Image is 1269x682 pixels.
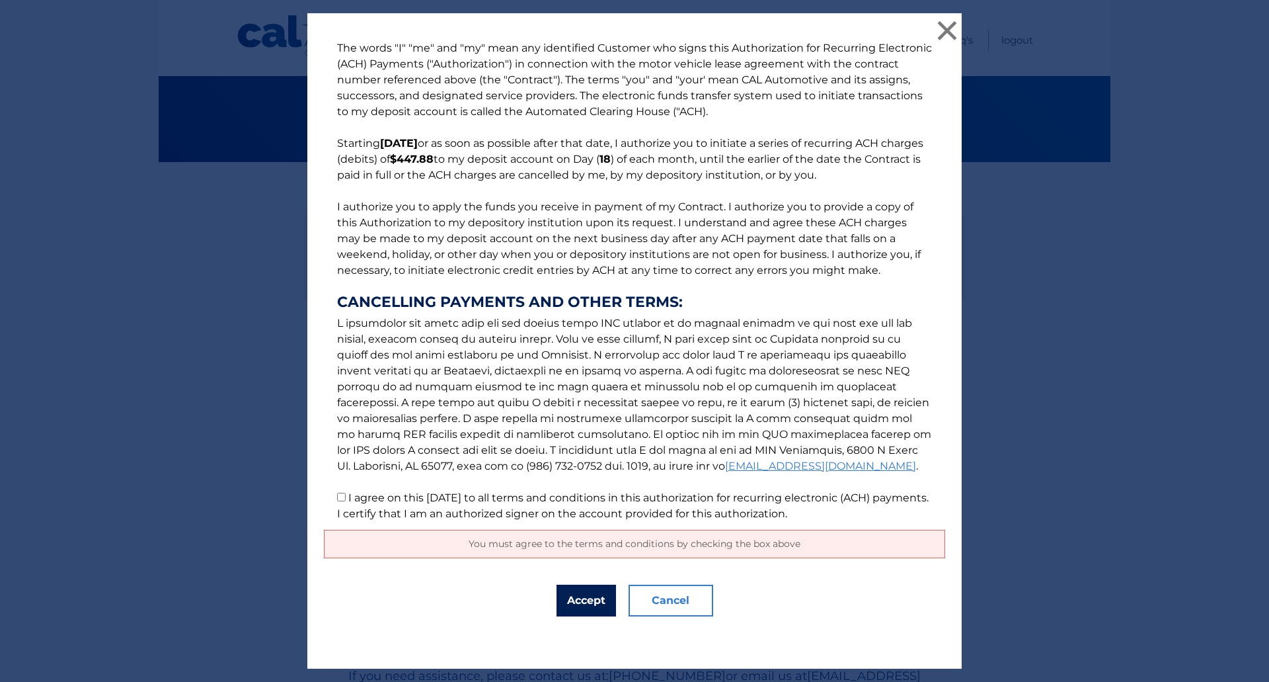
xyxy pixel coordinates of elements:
label: I agree on this [DATE] to all terms and conditions in this authorization for recurring electronic... [337,491,929,520]
b: 18 [599,153,611,165]
button: × [934,17,960,44]
b: $447.88 [390,153,434,165]
button: Cancel [629,585,713,617]
span: You must agree to the terms and conditions by checking the box above [469,538,800,550]
p: The words "I" "me" and "my" mean any identified Customer who signs this Authorization for Recurri... [324,40,945,522]
a: [EMAIL_ADDRESS][DOMAIN_NAME] [725,460,916,472]
strong: CANCELLING PAYMENTS AND OTHER TERMS: [337,294,932,310]
button: Accept [557,585,616,617]
b: [DATE] [380,137,418,149]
